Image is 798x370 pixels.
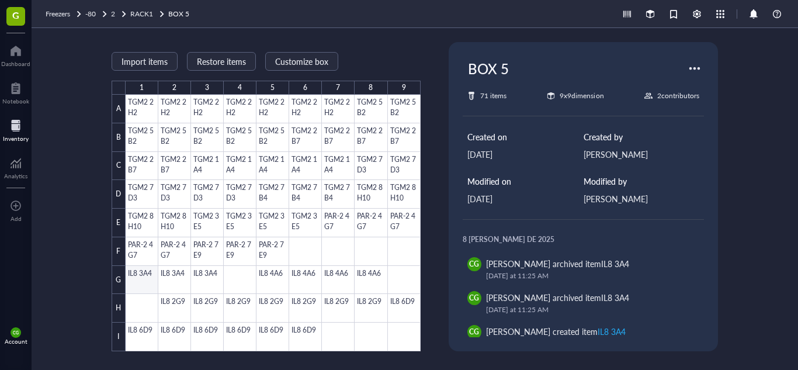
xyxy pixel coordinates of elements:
div: 9 x 9 dimension [560,90,603,102]
span: Freezers [46,9,70,19]
div: 2 contributor s [657,90,699,102]
span: CG [469,259,479,269]
div: Modified by [584,175,700,188]
div: [DATE] [467,148,584,161]
button: Restore items [187,52,256,71]
div: [DATE] [467,192,584,205]
div: 8 [369,81,373,95]
div: [PERSON_NAME] [584,148,700,161]
a: Notebook [2,79,29,105]
div: Notebook [2,98,29,105]
div: Dashboard [1,60,30,67]
div: A [112,95,126,123]
div: E [112,209,126,237]
div: Analytics [4,172,27,179]
div: Created on [467,130,584,143]
a: Dashboard [1,42,30,67]
a: Analytics [4,154,27,179]
a: Freezers [46,8,83,20]
button: Import items [112,52,178,71]
a: Inventory [3,116,29,142]
div: Created by [584,130,700,143]
div: C [112,152,126,181]
div: B [112,123,126,152]
div: 2 [172,81,176,95]
span: RACK1 [130,9,153,19]
div: [DATE] at 11:25 AM [486,270,691,282]
a: CG[PERSON_NAME] created itemIL8 3A4 [463,320,705,354]
div: G [112,266,126,295]
div: [PERSON_NAME] created item [486,325,626,338]
span: CG [469,327,479,337]
div: BOX 5 [463,56,514,81]
span: Import items [122,57,168,66]
span: G [12,8,19,22]
span: Restore items [197,57,246,66]
div: Inventory [3,135,29,142]
span: CG [469,293,479,303]
div: Modified on [467,175,584,188]
a: BOX 5 [168,8,192,20]
span: CG [13,330,19,336]
div: Account [5,338,27,345]
div: 4 [238,81,242,95]
div: I [112,323,126,351]
span: 2 [111,9,115,19]
button: Customize box [265,52,338,71]
div: 71 items [480,90,506,102]
div: 8 [PERSON_NAME] de 2025 [463,234,705,245]
div: [DATE] at 11:25 AM [486,304,691,316]
div: 3 [205,81,209,95]
div: [PERSON_NAME] [584,192,700,205]
div: H [112,294,126,323]
a: 2RACK1 [111,8,166,20]
div: IL8 3A4 [601,258,629,269]
div: IL8 3A4 [598,326,626,337]
span: -80 [85,9,96,19]
div: 1 [140,81,144,95]
div: 9 [402,81,406,95]
div: F [112,237,126,266]
div: [PERSON_NAME] archived item [486,291,629,304]
div: IL8 3A4 [601,292,629,303]
div: 6 [303,81,307,95]
div: 5 [270,81,275,95]
div: Add [11,215,22,222]
span: Customize box [275,57,328,66]
a: -80 [85,8,109,20]
div: D [112,180,126,209]
div: [PERSON_NAME] archived item [486,257,629,270]
div: 7 [336,81,340,95]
